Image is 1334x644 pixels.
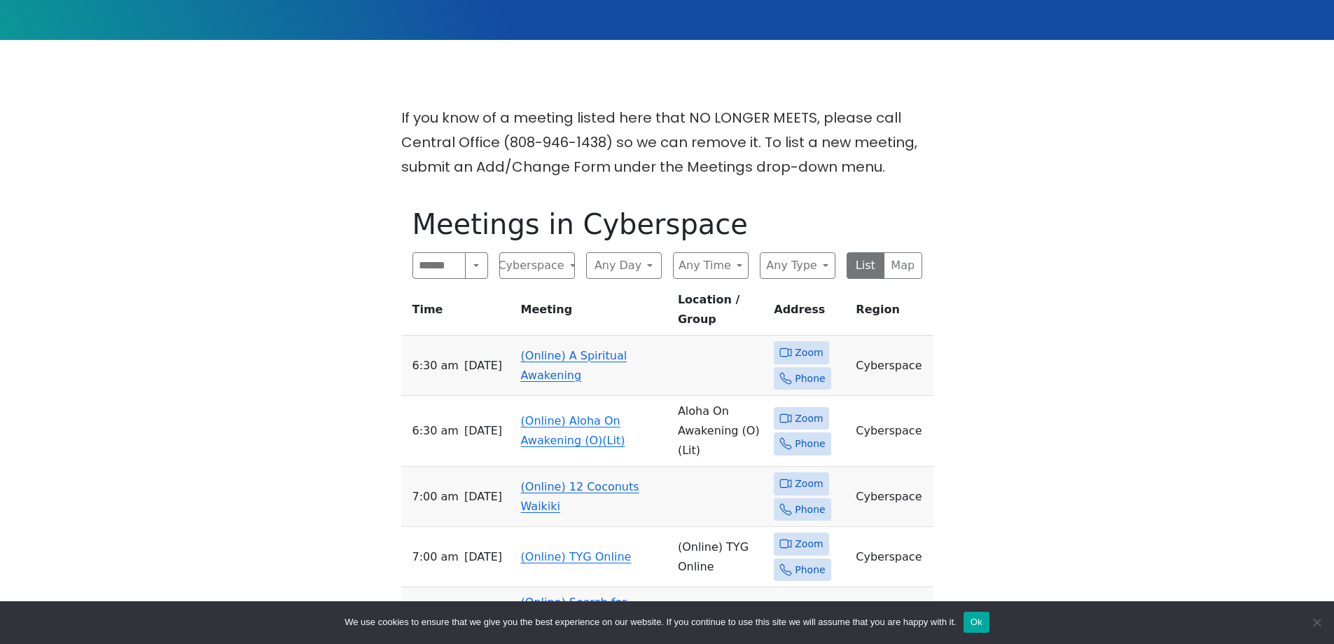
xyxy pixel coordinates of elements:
[795,370,825,388] span: Phone
[795,561,825,579] span: Phone
[521,414,625,447] a: (Online) Aloha On Awakening (O)(Lit)
[464,487,502,507] span: [DATE]
[586,252,662,279] button: Any Day
[412,356,459,376] span: 6:30 AM
[499,252,575,279] button: Cyberspace
[673,252,749,279] button: Any Time
[850,527,933,587] td: Cyberspace
[401,290,515,336] th: Time
[964,612,989,633] button: Ok
[412,547,459,567] span: 7:00 AM
[521,550,632,563] a: (Online) TYG Online
[795,344,823,362] span: Zoom
[345,615,956,629] span: We use cookies to ensure that we give you the best experience on our website. If you continue to ...
[795,410,823,427] span: Zoom
[850,336,933,396] td: Cyberspace
[464,356,502,376] span: [DATE]
[521,596,627,629] a: (Online) Search for Serenity
[795,475,823,493] span: Zoom
[465,252,487,279] button: Search
[412,207,922,241] h1: Meetings in Cyberspace
[850,396,933,467] td: Cyberspace
[401,106,933,179] p: If you know of a meeting listed here that NO LONGER MEETS, please call Central Office (808-946-14...
[795,535,823,553] span: Zoom
[412,487,459,507] span: 7:00 AM
[850,587,933,638] td: Cyberspace
[412,252,466,279] input: Search
[795,435,825,453] span: Phone
[795,501,825,519] span: Phone
[847,252,885,279] button: List
[412,421,459,441] span: 6:30 AM
[672,396,768,467] td: Aloha On Awakening (O) (Lit)
[1309,615,1323,629] span: No
[464,421,502,441] span: [DATE]
[850,290,933,336] th: Region
[521,480,639,513] a: (Online) 12 Coconuts Waikiki
[884,252,922,279] button: Map
[760,252,835,279] button: Any Type
[768,290,850,336] th: Address
[464,547,502,567] span: [DATE]
[672,527,768,587] td: (Online) TYG Online
[515,290,672,336] th: Meeting
[521,349,627,382] a: (Online) A Spiritual Awakening
[850,467,933,527] td: Cyberspace
[672,290,768,336] th: Location / Group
